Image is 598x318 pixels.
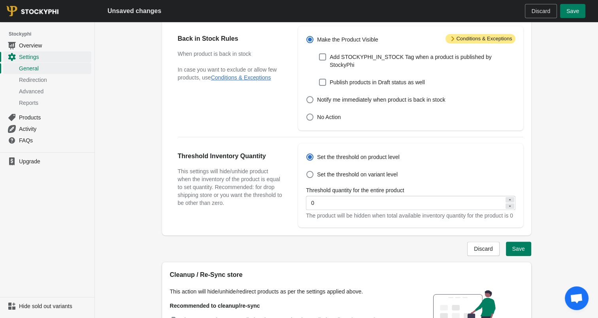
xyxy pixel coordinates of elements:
[3,40,91,51] a: Overview
[445,34,515,44] span: Conditions & Exceptions
[19,53,90,61] span: Settings
[317,113,341,121] span: No Action
[3,85,91,97] a: Advanced
[330,53,515,69] span: Add STOCKYPHI_IN_STOCK Tag when a product is published by StockyPhi
[306,186,404,194] label: Threshold quantity for the entire product
[178,151,283,161] h2: Threshold Inventory Quantity
[19,157,90,165] span: Upgrade
[506,242,531,256] button: Save
[19,114,90,121] span: Products
[3,51,91,62] a: Settings
[317,170,398,178] span: Set the threshold on variant level
[566,8,579,14] span: Save
[19,64,90,72] span: General
[9,30,94,38] span: Stockyphi
[512,246,525,252] span: Save
[317,96,445,104] span: Notify me immediately when product is back in stock
[19,136,90,144] span: FAQs
[3,112,91,123] a: Products
[565,286,589,310] a: Open chat
[3,97,91,108] a: Reports
[330,78,424,86] span: Publish products in Draft status as well
[178,167,283,207] h3: This settings will hide/unhide product when the inventory of the product is equal to set quantity...
[19,42,90,49] span: Overview
[525,4,557,18] button: Discard
[3,74,91,85] a: Redirection
[19,76,90,84] span: Redirection
[3,301,91,312] a: Hide sold out variants
[3,123,91,134] a: Activity
[317,36,378,44] span: Make the Product Visible
[474,246,492,252] span: Discard
[19,125,90,133] span: Activity
[211,74,271,81] button: Conditions & Exceptions
[178,50,283,58] h3: When product is back in stock
[178,66,283,81] p: In case you want to exclude or allow few products, use
[108,6,161,16] h2: Unsaved changes
[317,153,400,161] span: Set the threshold on product level
[19,87,90,95] span: Advanced
[306,212,515,220] div: The product will be hidden when total available inventory quantity for the product is 0
[178,34,283,44] h2: Back in Stock Rules
[19,99,90,107] span: Reports
[19,302,90,310] span: Hide sold out variants
[467,242,499,256] button: Discard
[3,134,91,146] a: FAQs
[560,4,585,18] button: Save
[532,8,550,14] span: Discard
[170,303,260,309] strong: Recommended to cleanup/re-sync
[3,62,91,74] a: General
[170,270,407,280] h2: Cleanup / Re-Sync store
[3,156,91,167] a: Upgrade
[170,288,407,295] p: This action will hide/unhide/redirect products as per the settings applied above.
